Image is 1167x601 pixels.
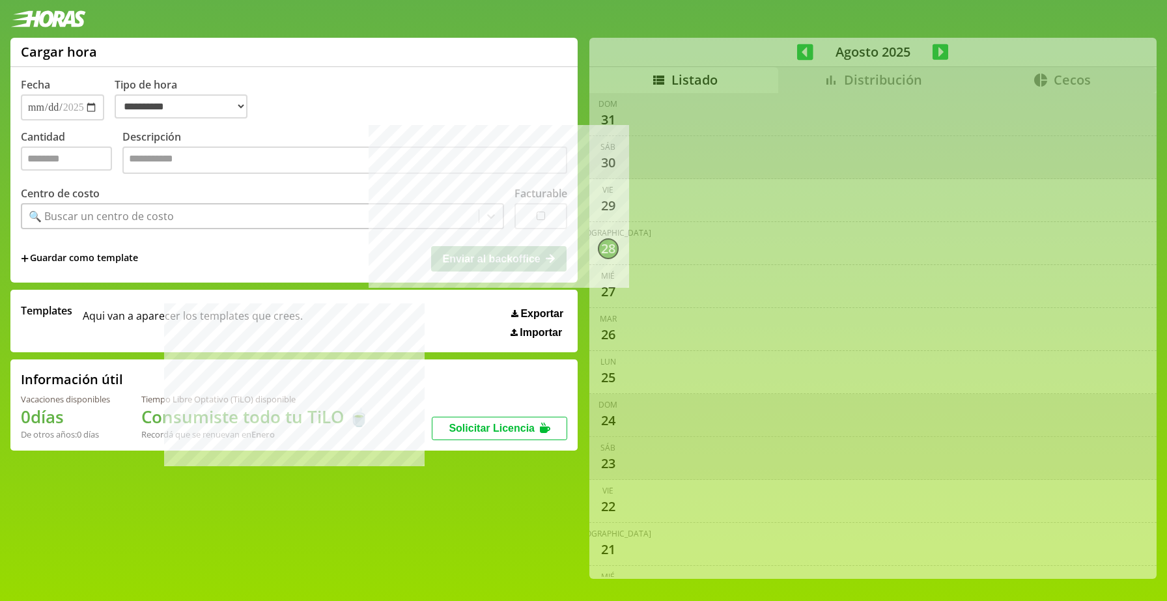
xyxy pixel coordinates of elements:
[122,147,567,174] textarea: Descripción
[21,428,110,440] div: De otros años: 0 días
[115,77,258,120] label: Tipo de hora
[29,209,174,223] div: 🔍 Buscar un centro de costo
[21,405,110,428] h1: 0 días
[115,94,247,119] select: Tipo de hora
[251,428,275,440] b: Enero
[141,405,369,428] h1: Consumiste todo tu TiLO 🍵
[21,251,29,266] span: +
[21,370,123,388] h2: Información útil
[21,77,50,92] label: Fecha
[449,423,535,434] span: Solicitar Licencia
[83,303,303,339] span: Aqui van a aparecer los templates que crees.
[21,147,112,171] input: Cantidad
[21,130,122,177] label: Cantidad
[10,10,86,27] img: logotipo
[520,308,563,320] span: Exportar
[432,417,567,440] button: Solicitar Licencia
[514,186,567,201] label: Facturable
[507,307,567,320] button: Exportar
[141,393,369,405] div: Tiempo Libre Optativo (TiLO) disponible
[141,428,369,440] div: Recordá que se renuevan en
[21,303,72,318] span: Templates
[520,327,562,339] span: Importar
[122,130,567,177] label: Descripción
[21,393,110,405] div: Vacaciones disponibles
[21,251,138,266] span: +Guardar como template
[21,186,100,201] label: Centro de costo
[21,43,97,61] h1: Cargar hora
